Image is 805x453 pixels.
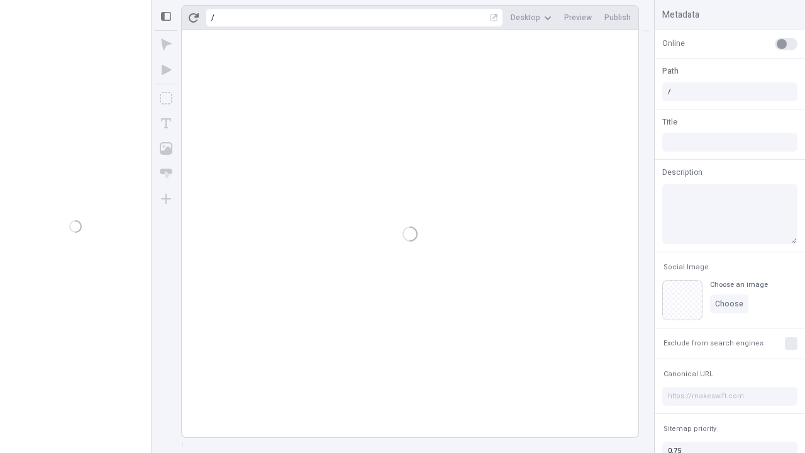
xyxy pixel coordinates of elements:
span: Choose [715,299,743,309]
button: Choose [710,294,748,313]
button: Text [155,112,177,135]
span: Preview [564,13,592,23]
div: / [211,13,214,23]
div: Choose an image [710,280,768,289]
span: Online [662,38,685,49]
span: Description [662,167,702,178]
button: Image [155,137,177,160]
button: Box [155,87,177,109]
button: Preview [559,8,597,27]
span: Sitemap priority [663,424,716,433]
span: Desktop [511,13,540,23]
button: Canonical URL [661,367,716,382]
span: Title [662,116,677,128]
button: Social Image [661,260,711,275]
button: Exclude from search engines [661,336,766,351]
button: Button [155,162,177,185]
span: Canonical URL [663,369,713,379]
span: Path [662,65,679,77]
span: Publish [604,13,631,23]
input: https://makeswift.com [662,387,797,406]
button: Publish [599,8,636,27]
span: Social Image [663,262,709,272]
span: Exclude from search engines [663,338,763,348]
button: Desktop [506,8,557,27]
button: Sitemap priority [661,422,719,437]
